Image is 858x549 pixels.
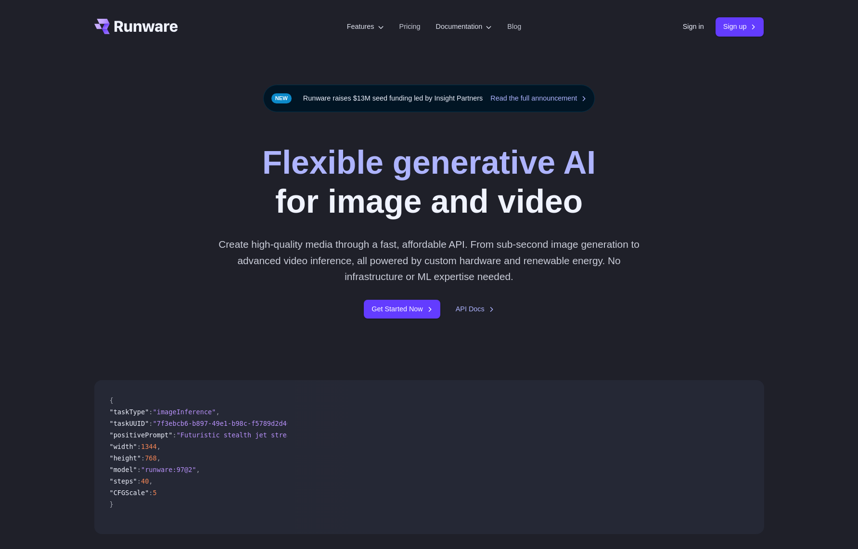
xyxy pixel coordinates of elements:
span: : [137,477,141,485]
span: "height" [110,454,141,462]
h1: for image and video [262,143,596,221]
label: Documentation [436,21,492,32]
p: Create high-quality media through a fast, affordable API. From sub-second image generation to adv... [215,236,643,284]
span: : [137,466,141,473]
a: Blog [507,21,521,32]
span: : [172,431,176,439]
a: Sign up [716,17,764,36]
span: "7f3ebcb6-b897-49e1-b98c-f5789d2d40d7" [153,420,303,427]
span: "taskType" [110,408,149,416]
span: : [149,420,153,427]
span: : [149,408,153,416]
span: "positivePrompt" [110,431,173,439]
span: , [157,454,161,462]
span: } [110,500,114,508]
strong: Flexible generative AI [262,144,596,180]
span: "Futuristic stealth jet streaking through a neon-lit cityscape with glowing purple exhaust" [177,431,535,439]
span: "taskUUID" [110,420,149,427]
span: , [216,408,219,416]
label: Features [347,21,384,32]
span: 768 [145,454,157,462]
span: : [141,454,145,462]
a: Go to / [94,19,178,34]
span: : [149,489,153,497]
span: "runware:97@2" [141,466,196,473]
a: Sign in [683,21,704,32]
span: "width" [110,443,137,450]
span: 1344 [141,443,157,450]
a: Pricing [399,21,421,32]
span: "CFGScale" [110,489,149,497]
span: : [137,443,141,450]
a: Read the full announcement [490,93,587,104]
span: 40 [141,477,149,485]
span: "steps" [110,477,137,485]
span: "model" [110,466,137,473]
a: Get Started Now [364,300,440,319]
a: API Docs [456,304,494,315]
span: 5 [153,489,157,497]
span: "imageInference" [153,408,216,416]
span: { [110,396,114,404]
div: Runware raises $13M seed funding led by Insight Partners [263,85,595,112]
span: , [149,477,153,485]
span: , [196,466,200,473]
span: , [157,443,161,450]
